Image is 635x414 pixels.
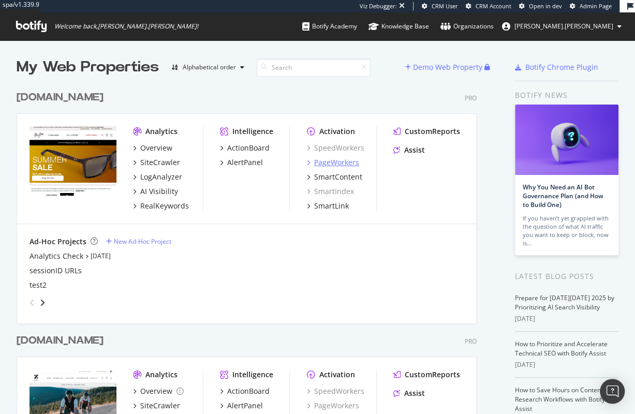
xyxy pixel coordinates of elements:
div: Assist [404,145,425,155]
div: Activation [319,369,355,380]
a: SmartContent [306,172,362,182]
a: [DOMAIN_NAME] [17,90,108,105]
div: SiteCrawler [140,157,180,168]
a: CustomReports [393,126,460,137]
div: Intelligence [232,126,273,137]
div: Pro [465,337,477,346]
a: SpeedWorkers [306,143,364,153]
div: Viz Debugger: [360,2,397,10]
a: AlertPanel [220,401,263,411]
button: Alphabetical order [167,59,248,76]
a: PageWorkers [306,157,359,168]
div: LogAnalyzer [140,172,182,182]
a: CRM Account [466,2,511,10]
div: Demo Web Property [413,62,482,72]
div: Activation [319,126,355,137]
div: Knowledge Base [368,21,429,32]
img: Why You Need an AI Bot Governance Plan (and How to Build One) [515,105,618,175]
div: My Web Properties [17,57,159,78]
span: Open in dev [529,2,562,10]
div: [DATE] [515,314,618,323]
div: Overview [140,386,172,396]
div: AI Visibility [140,186,178,197]
a: Knowledge Base [368,12,429,40]
div: Analytics [145,369,178,380]
span: CRM Account [476,2,511,10]
div: Analytics [145,126,178,137]
div: SmartLink [314,201,348,211]
div: Ad-Hoc Projects [29,236,86,247]
div: If you haven’t yet grappled with the question of what AI traffic you want to keep or block, now is… [523,214,611,247]
span: Welcome back, [PERSON_NAME].[PERSON_NAME] ! [54,22,198,31]
img: mauijim.com [29,126,116,196]
a: Prepare for [DATE][DATE] 2025 by Prioritizing AI Search Visibility [515,293,614,312]
input: Search [257,58,371,77]
a: test2 [29,280,47,290]
a: Open in dev [519,2,562,10]
span: CRM User [432,2,458,10]
a: Demo Web Property [405,63,484,71]
a: Assist [393,388,425,398]
div: Open Intercom Messenger [600,379,625,404]
div: ActionBoard [227,143,270,153]
div: New Ad-Hoc Project [114,237,171,246]
button: [PERSON_NAME].[PERSON_NAME] [494,18,630,35]
div: angle-left [25,294,39,311]
div: [DOMAIN_NAME] [17,333,104,348]
a: SmartIndex [306,186,353,197]
span: jeffrey.louella [514,22,613,31]
div: CustomReports [405,369,460,380]
a: SiteCrawler [133,157,180,168]
a: PageWorkers [306,401,359,411]
a: Analytics Check [29,251,83,261]
div: [DOMAIN_NAME] [17,90,104,105]
a: Assist [393,145,425,155]
div: AlertPanel [227,401,263,411]
a: Overview [133,386,184,396]
a: RealKeywords [133,201,189,211]
a: CustomReports [393,369,460,380]
a: ActionBoard [220,386,270,396]
a: sessionID URLs [29,265,82,276]
button: Demo Web Property [405,59,484,76]
a: CRM User [422,2,458,10]
div: Latest Blog Posts [515,271,618,282]
div: CustomReports [405,126,460,137]
div: [DATE] [515,360,618,369]
a: [DOMAIN_NAME] [17,333,108,348]
div: SiteCrawler [140,401,180,411]
a: Admin Page [570,2,612,10]
div: Organizations [440,21,494,32]
a: SiteCrawler [133,401,180,411]
a: ActionBoard [220,143,270,153]
a: How to Save Hours on Content and Research Workflows with Botify Assist [515,386,615,413]
div: PageWorkers [314,157,359,168]
a: Botify Chrome Plugin [515,62,598,72]
div: Botify Chrome Plugin [525,62,598,72]
a: AI Visibility [133,186,178,197]
div: Botify Academy [302,21,357,32]
a: Botify Academy [302,12,357,40]
span: Admin Page [580,2,612,10]
a: SpeedWorkers [306,386,364,396]
div: RealKeywords [140,201,189,211]
a: Overview [133,143,172,153]
a: Why You Need an AI Bot Governance Plan (and How to Build One) [523,183,603,209]
div: AlertPanel [227,157,263,168]
div: ActionBoard [227,386,270,396]
a: LogAnalyzer [133,172,182,182]
div: Assist [404,388,425,398]
a: Organizations [440,12,494,40]
a: New Ad-Hoc Project [106,237,171,246]
div: Overview [140,143,172,153]
a: [DATE] [91,252,111,260]
div: Intelligence [232,369,273,380]
a: How to Prioritize and Accelerate Technical SEO with Botify Assist [515,339,608,358]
